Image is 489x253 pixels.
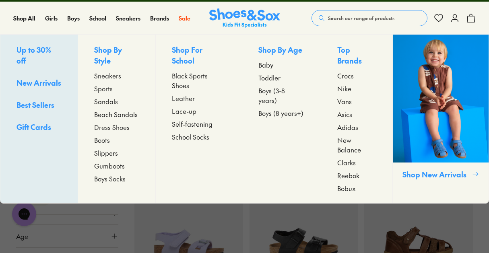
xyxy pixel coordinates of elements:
a: Sports [94,84,140,93]
span: Boots [94,135,110,145]
span: Sports [94,84,113,93]
span: School [89,14,106,22]
span: Boys Socks [94,174,126,183]
a: Best Sellers [17,99,62,112]
a: Toddler [258,73,305,82]
a: Sneakers [94,71,140,80]
a: New Arrivals [17,77,62,90]
a: Dress Shoes [94,122,140,132]
button: Search our range of products [312,10,427,26]
a: Sandals [94,97,140,106]
span: Baby [258,60,273,70]
span: Toddler [258,73,281,82]
a: Girls [45,14,58,23]
span: Sneakers [116,14,140,22]
span: School Socks [172,132,209,142]
a: Lace-up [172,106,226,116]
span: Best Sellers [17,100,54,110]
a: Boys Socks [94,174,140,183]
a: Shoes & Sox [209,8,280,28]
a: Boys [67,14,80,23]
span: Boys (8 years+) [258,108,303,118]
span: Adidas [337,122,358,132]
a: School Socks [172,132,226,142]
a: Gumboots [94,161,140,171]
a: Reebok [337,171,376,180]
span: Leather [172,93,195,103]
a: Asics [337,109,376,119]
span: Boys [67,14,80,22]
span: Search our range of products [328,14,394,22]
a: Black Sports Shoes [172,71,226,90]
a: Nike [337,84,376,93]
span: Reebok [337,171,359,180]
span: Shop All [13,14,35,22]
p: Shop By Style [94,44,140,68]
span: Nike [337,84,351,93]
a: Shop All [13,14,35,23]
a: Adidas [337,122,376,132]
span: Sneakers [94,71,121,80]
span: Asics [337,109,352,119]
a: Boys (3-8 years) [258,86,305,105]
a: School [89,14,106,23]
a: Beach Sandals [94,109,140,119]
a: Crocs [337,71,376,80]
span: Beach Sandals [94,109,138,119]
p: Shop By Age [258,44,305,57]
a: Sale [179,14,190,23]
span: Sale [179,14,190,22]
a: Boots [94,135,140,145]
span: Up to 30% off [17,45,51,66]
p: Shop For School [172,44,226,68]
span: Gift Cards [17,122,51,132]
a: Slippers [94,148,140,158]
p: Top Brands [337,44,376,68]
a: Brands [150,14,169,23]
a: Baby [258,60,305,70]
a: New Balance [337,135,376,154]
span: Gumboots [94,161,125,171]
a: Self-fastening [172,119,226,129]
span: Bobux [337,183,356,193]
span: New Arrivals [17,78,61,88]
img: SNS_Logo_Responsive.svg [209,8,280,28]
img: SNS_WEBASSETS_CollectionHero_1280x1600_3.png [393,35,489,162]
span: Sandals [94,97,118,106]
a: Gift Cards [17,121,62,134]
a: Sneakers [116,14,140,23]
iframe: Gorgias live chat messenger [8,199,40,229]
button: Age [16,225,118,247]
a: Vans [337,97,376,106]
span: Self-fastening [172,119,213,129]
a: Boys (8 years+) [258,108,305,118]
span: Dress Shoes [94,122,130,132]
a: Shop New Arrivals [392,35,489,203]
span: Brands [150,14,169,22]
span: Lace-up [172,106,196,116]
span: Slippers [94,148,118,158]
span: Crocs [337,71,354,80]
p: Shop New Arrivals [402,169,469,180]
span: Girls [45,14,58,22]
a: Clarks [337,158,376,167]
span: Age [16,231,28,241]
a: Up to 30% off [17,44,62,68]
span: Clarks [337,158,356,167]
a: Bobux [337,183,376,193]
a: Leather [172,93,226,103]
span: Vans [337,97,352,106]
